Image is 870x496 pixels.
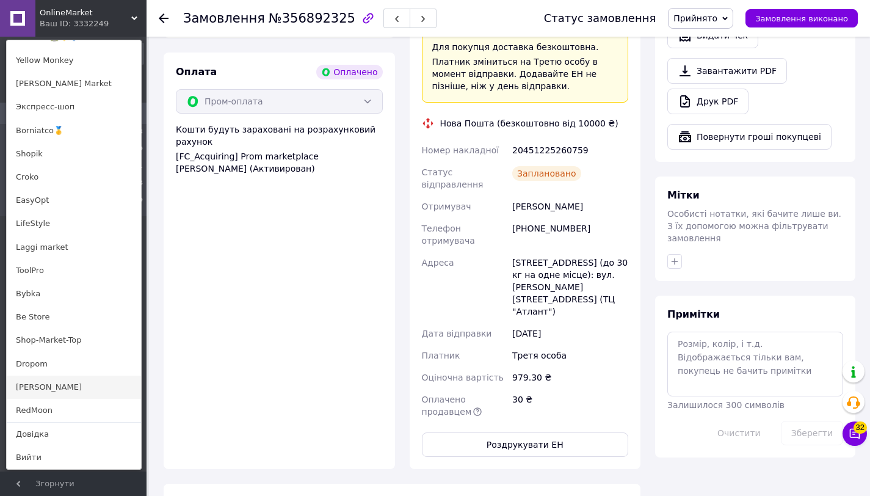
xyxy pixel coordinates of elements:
a: Borniatco🥇 [7,119,141,142]
span: Статус відправлення [422,167,484,189]
a: Shop-Market-Top [7,329,141,352]
span: Примітки [667,308,720,320]
span: Замовлення виконано [755,14,848,23]
span: Оплата [176,66,217,78]
span: Мітки [667,189,700,201]
div: Статус замовлення [544,12,656,24]
a: Bybka [7,282,141,305]
div: [PHONE_NUMBER] [510,217,631,252]
a: Довідка [7,423,141,446]
span: Оплачено продавцем [422,395,472,417]
span: Адреса [422,258,454,268]
a: Shopik [7,142,141,166]
a: Laggi market [7,236,141,259]
button: Роздрукувати ЕН [422,432,629,457]
a: Друк PDF [667,89,749,114]
span: Телефон отримувача [422,224,475,246]
div: [DATE] [510,323,631,345]
div: Ваш ID: 3332249 [40,18,91,29]
div: [FC_Acquiring] Prom marketplace [PERSON_NAME] (Активирован) [176,150,383,175]
span: Замовлення [183,11,265,26]
div: Заплановано [512,166,581,181]
div: Оплачено [316,65,382,79]
span: Отримувач [422,202,471,211]
span: Номер накладної [422,145,499,155]
a: Dropom [7,352,141,376]
a: ToolPro [7,259,141,282]
span: 32 [854,421,867,433]
a: EasyOpt [7,189,141,212]
div: Платник зміниться на Третю особу в момент відправки. Додавайте ЕН не пізніше, ніж у день відправки. [432,56,618,92]
div: Третя особа [510,345,631,367]
div: Для покупця доставка безкоштовна. [432,41,618,53]
a: Завантажити PDF [667,58,787,84]
span: Особисті нотатки, які бачите лише ви. З їх допомогою можна фільтрувати замовлення [667,209,841,243]
button: Замовлення виконано [745,9,858,27]
a: Экспресс-шоп [7,95,141,119]
span: Дата відправки [422,329,492,338]
span: Оціночна вартість [422,373,504,382]
div: [PERSON_NAME] [510,195,631,217]
a: [PERSON_NAME] Market [7,72,141,95]
div: Нова Пошта (безкоштовно від 10000 ₴) [437,117,622,129]
span: OnlineMarket [40,7,131,18]
a: LifeStyle [7,212,141,235]
a: RedMoon [7,399,141,422]
a: Вийти [7,446,141,469]
a: Be Store [7,305,141,329]
a: Croko [7,166,141,189]
div: 20451225260759 [510,139,631,161]
button: Повернути гроші покупцеві [667,124,832,150]
span: Прийнято [673,13,717,23]
div: Повернутися назад [159,12,169,24]
span: Залишилося 300 символів [667,400,785,410]
div: [STREET_ADDRESS] (до 30 кг на одне місце): вул. [PERSON_NAME][STREET_ADDRESS] (ТЦ "Атлант") [510,252,631,323]
div: 30 ₴ [510,388,631,423]
button: Чат з покупцем32 [843,421,867,446]
div: 979.30 ₴ [510,367,631,388]
span: Платник [422,351,460,360]
a: [PERSON_NAME] [7,376,141,399]
div: Кошти будуть зараховані на розрахунковий рахунок [176,123,383,175]
span: №356892325 [269,11,355,26]
a: Yellow Monkey [7,49,141,72]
